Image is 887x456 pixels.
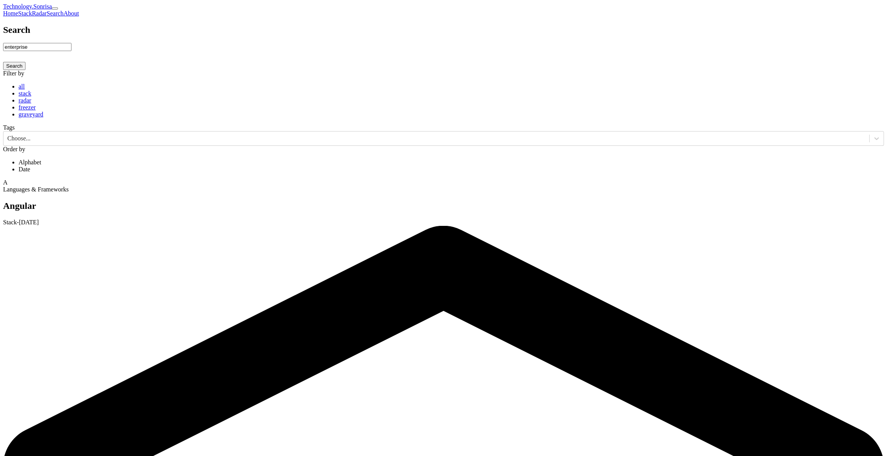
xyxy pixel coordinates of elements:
span: Stack [3,219,17,225]
a: Radar [32,10,47,17]
li: Date [19,166,884,173]
a: all [19,83,25,90]
span: [DATE] [19,219,39,225]
a: Technology.Sonrisa [3,3,52,10]
a: freezer [19,104,36,111]
a: Stack [18,10,32,17]
a: Search [47,10,64,17]
label: A [3,179,8,186]
div: Choose... [7,135,31,142]
li: Alphabet [19,159,884,166]
a: stack [19,90,31,97]
h2: Angular [3,201,884,211]
a: About [63,10,79,17]
button: Toggle navigation [52,7,58,10]
h1: Search [3,25,884,35]
button: Search [3,62,25,70]
input: Search [3,43,71,51]
div: - [3,219,884,226]
div: Filter by [3,70,884,77]
a: graveyard [19,111,43,118]
div: Tags [3,124,884,131]
div: Order by [3,146,884,153]
a: radar [19,97,31,104]
span: Languages & Frameworks [3,186,69,193]
a: Home [3,10,18,17]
